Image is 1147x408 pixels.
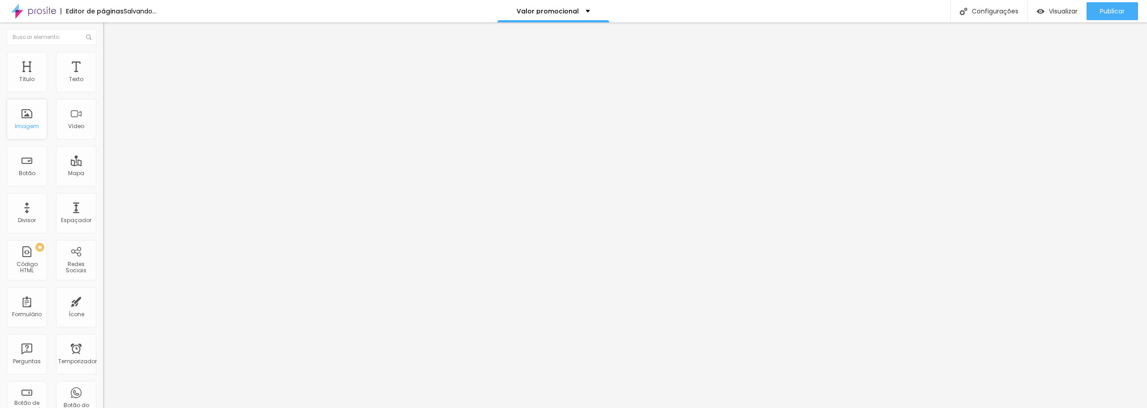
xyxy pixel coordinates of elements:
img: Ícone [86,34,91,40]
font: Editor de páginas [66,7,124,16]
font: Configurações [972,7,1018,16]
font: Mapa [68,169,84,177]
font: Vídeo [68,122,84,130]
font: Botão [19,169,35,177]
font: Espaçador [61,216,91,224]
font: Formulário [12,310,42,318]
font: Código HTML [17,260,38,274]
button: Visualizar [1028,2,1087,20]
font: Divisor [18,216,36,224]
font: Visualizar [1049,7,1078,16]
font: Perguntas [13,357,41,365]
img: Ícone [960,8,967,15]
font: Imagem [15,122,39,130]
button: Publicar [1087,2,1138,20]
div: Salvando... [124,8,156,14]
font: Redes Sociais [66,260,86,274]
font: Publicar [1100,7,1125,16]
input: Buscar elemento [7,29,96,45]
font: Temporizador [58,357,97,365]
font: Título [19,75,34,83]
img: view-1.svg [1037,8,1044,15]
font: Texto [69,75,83,83]
font: Ícone [69,310,84,318]
font: Valor promocional [517,7,579,16]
